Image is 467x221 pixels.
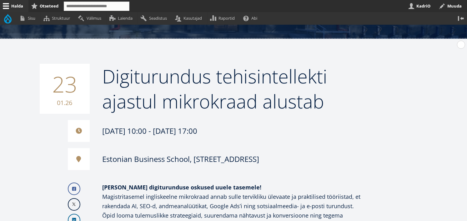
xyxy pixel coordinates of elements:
[75,12,107,24] a: Välimus
[455,12,467,24] button: Vertikaalasend
[102,183,261,191] strong: [PERSON_NAME] digiturunduse oskused uuele tasemele!
[208,12,240,24] a: Raportid
[46,98,83,108] small: 01.26
[40,64,90,114] div: 23
[68,120,365,142] div: [DATE] 10:00 - [DATE] 17:00
[172,12,207,24] a: Kasutajad
[107,12,138,24] a: Laienda
[17,12,41,24] a: Sisu
[240,12,263,24] a: Abi
[68,183,80,195] a: Facebook
[102,63,327,114] span: Digiturundus tehisintellekti ajastul mikrokraad alustab
[33,1,434,26] h1: Sündmus
[41,12,75,24] a: Struktuur
[68,199,80,210] img: X
[102,154,259,164] div: Estonian Business School, [STREET_ADDRESS]
[138,12,172,24] a: Seadistus
[457,41,465,49] button: Avatud Digiturundus tehisintellekti ajastul mikrokraad alustab seaded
